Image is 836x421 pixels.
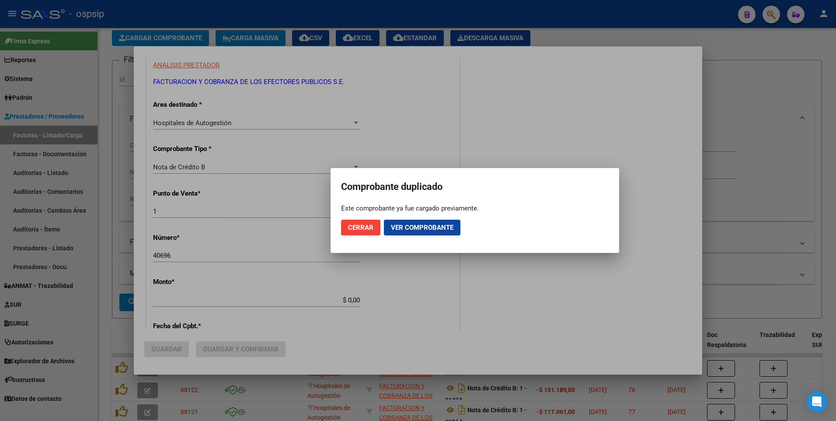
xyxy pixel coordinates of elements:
[341,220,380,235] button: Cerrar
[341,204,609,213] div: Este comprobante ya fue cargado previamente.
[341,179,609,195] h2: Comprobante duplicado
[384,220,460,235] button: Ver comprobante
[348,224,373,232] span: Cerrar
[806,391,827,412] div: Open Intercom Messenger
[391,224,453,232] span: Ver comprobante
